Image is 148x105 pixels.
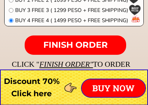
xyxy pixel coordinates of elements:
[43,40,108,50] span: FINISH ORDER
[15,16,139,25] span: BUY 4 FREE 4 ( 1499 PESO + FREE SHIPPING)
[39,60,93,68] span: FINISH ORDER"
[82,79,145,97] p: BUY NOW
[15,6,139,14] span: BUY 3 FREE 3 ( 1299 PESO + FREE SHIPPING)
